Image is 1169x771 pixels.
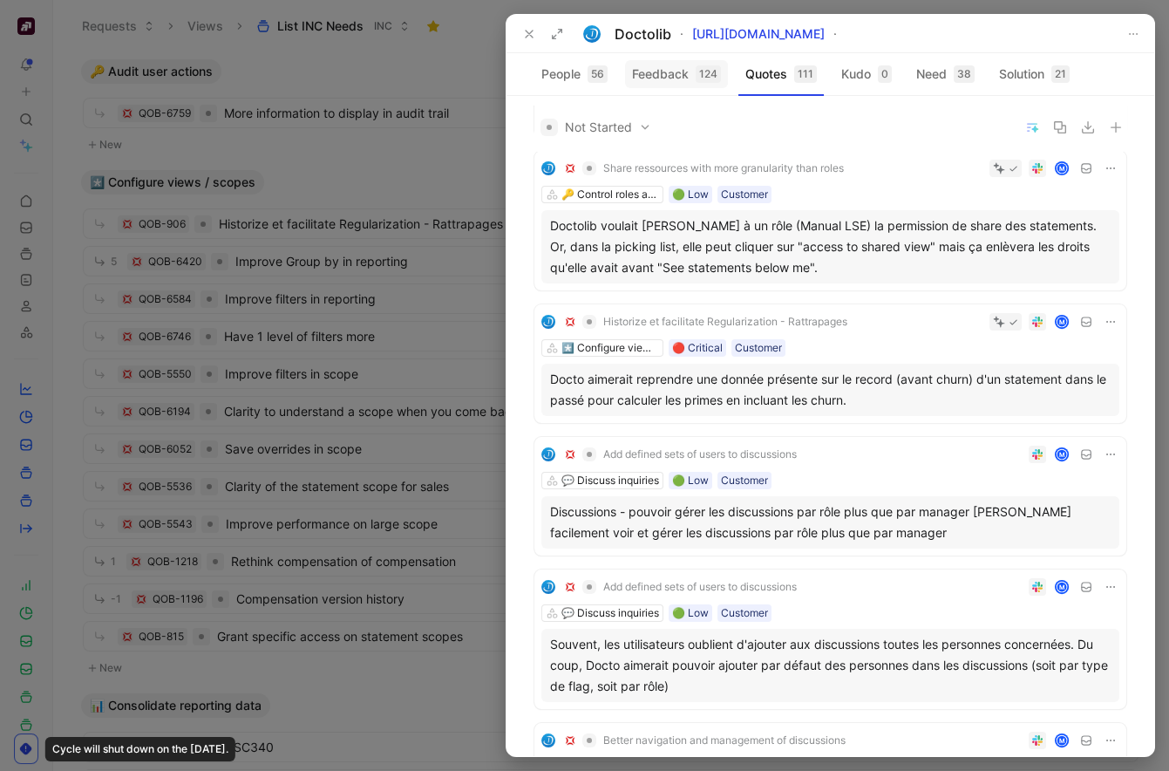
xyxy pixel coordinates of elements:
div: 21 [1051,65,1070,83]
div: 0 [878,65,892,83]
button: People [534,60,615,88]
div: *️⃣ Configure views / scopes [561,339,659,357]
div: 🔑 Control roles and sharing [561,186,659,203]
button: 💢Better navigation and management of discussions [559,730,852,751]
img: 💢 [565,163,575,174]
div: 💬 Discuss inquiries [561,472,659,489]
div: Doctolib [615,24,671,44]
div: Docto aimerait reprendre une donnée présente sur le record (avant churn) d'un statement dans le p... [550,369,1111,411]
button: Solution [992,60,1077,88]
img: logo [541,161,555,175]
div: 111 [794,65,817,83]
div: 💬 Discuss inquiries [561,604,659,622]
div: 🟢 Low [672,186,709,203]
div: Customer [721,186,768,203]
span: Better navigation and management of discussions [603,733,846,747]
div: 124 [696,65,721,83]
div: M [1057,163,1068,174]
div: Customer [721,472,768,489]
button: 💢Add defined sets of users to discussions [559,444,803,465]
button: Feedback [625,60,728,88]
div: 38 [954,65,975,83]
img: logo [541,315,555,329]
button: 💢Add defined sets of users to discussions [559,577,803,597]
button: Need [909,60,982,88]
img: 💢 [565,735,575,746]
div: Doctolib voulait [PERSON_NAME] à un rôle (Manual LSE) la permission de share des statements. Or, ... [550,215,1111,278]
span: Historize et facilitate Regularization - Rattrapages [603,315,847,329]
img: logo [583,25,601,43]
img: 💢 [565,317,575,327]
button: 💢Share ressources with more granularity than roles [559,158,850,179]
div: 🔴 Critical [672,339,723,357]
div: 🟢 Low [672,472,709,489]
img: 💢 [565,449,575,460]
span: Add defined sets of users to discussions [603,580,797,594]
div: Souvent, les utilisateurs oublient d'ajouter aux discussions toutes les personnes concernées. Du ... [550,634,1111,697]
button: Not Started [534,116,657,139]
div: M [1057,582,1068,593]
div: Customer [721,604,768,622]
div: Customer [735,339,782,357]
span: Add defined sets of users to discussions [603,447,797,461]
a: [URL][DOMAIN_NAME] [692,26,825,41]
span: Share ressources with more granularity than roles [603,161,844,175]
div: Cycle will shut down on the [DATE]. [45,737,235,761]
img: logo [541,580,555,594]
button: 💢Historize et facilitate Regularization - Rattrapages [559,311,853,332]
span: Not Started [540,117,651,138]
button: Kudo [834,60,899,88]
div: Discussions - pouvoir gérer les discussions par rôle plus que par manager [PERSON_NAME] facilemen... [550,501,1111,543]
div: 56 [588,65,608,83]
img: 💢 [565,582,575,592]
div: 🟢 Low [672,604,709,622]
img: logo [541,733,555,747]
button: Quotes [738,60,824,88]
div: M [1057,449,1068,461]
img: logo [541,447,555,461]
div: M [1057,317,1068,328]
div: M [1057,735,1068,747]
